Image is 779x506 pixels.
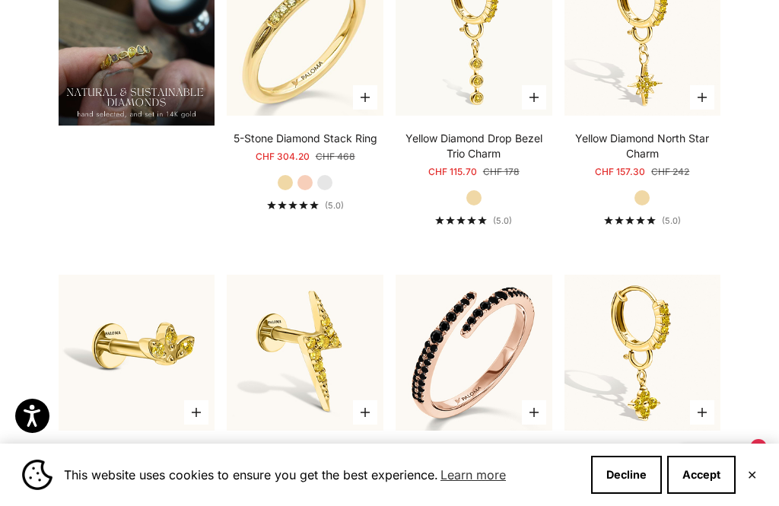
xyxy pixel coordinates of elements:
[604,216,656,224] div: 5.0 out of 5.0 stars
[396,131,552,161] a: Yellow Diamond Drop Bezel Trio Charm
[667,456,736,494] button: Accept
[438,463,508,486] a: Learn more
[316,149,355,164] compare-at-price: CHF 468
[234,131,377,146] a: 5-Stone Diamond Stack Ring
[493,215,512,226] span: (5.0)
[435,215,512,226] a: 5.0 out of 5.0 stars(5.0)
[483,164,520,180] compare-at-price: CHF 178
[64,463,579,486] span: This website uses cookies to ensure you get the best experience.
[435,216,487,224] div: 5.0 out of 5.0 stars
[267,200,344,211] a: 5.0 out of 5.0 stars(5.0)
[267,201,319,209] div: 5.0 out of 5.0 stars
[428,164,477,180] sale-price: CHF 115.70
[564,131,721,161] a: Yellow Diamond North Star Charm
[227,275,383,431] img: #YellowGold
[604,215,681,226] a: 5.0 out of 5.0 stars(5.0)
[662,215,681,226] span: (5.0)
[256,149,310,164] sale-price: CHF 304.20
[747,470,757,479] button: Close
[325,200,344,211] span: (5.0)
[651,164,689,180] compare-at-price: CHF 242
[396,275,552,431] img: #RoseGold
[591,456,662,494] button: Decline
[564,275,721,431] img: #YellowGold
[595,164,645,180] sale-price: CHF 157.30
[22,460,52,490] img: Cookie banner
[59,275,215,431] img: Yellow Diamond Lotus Helix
